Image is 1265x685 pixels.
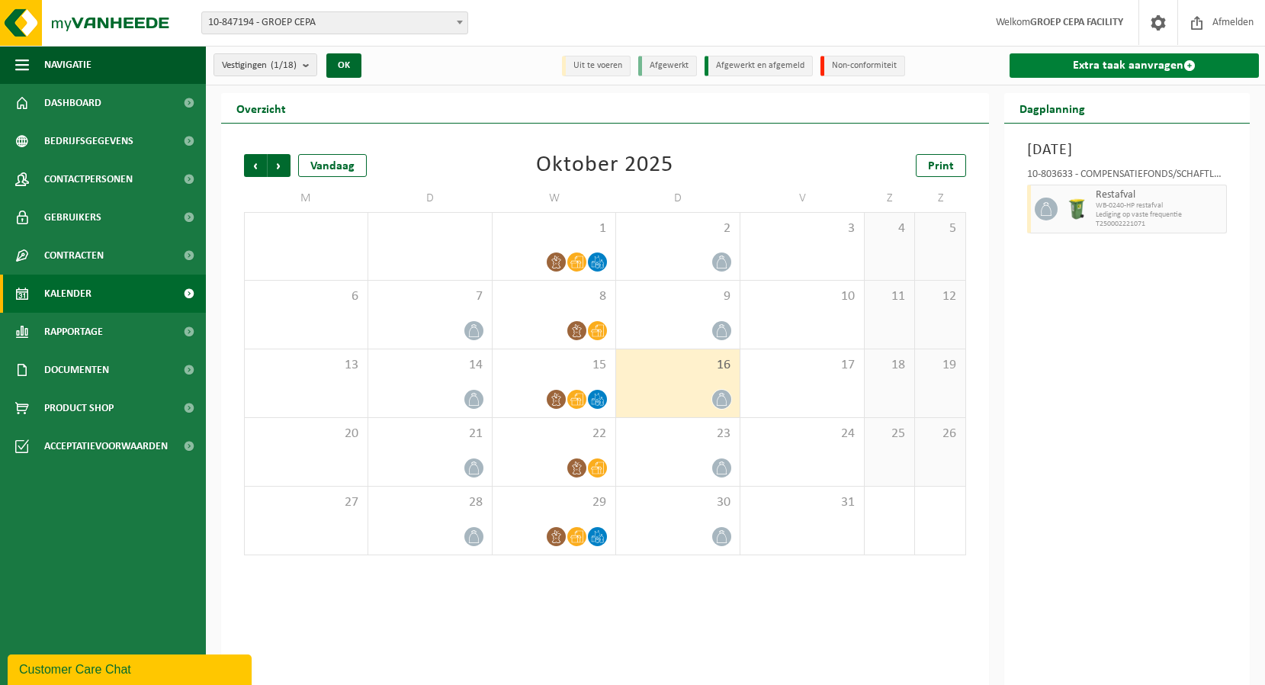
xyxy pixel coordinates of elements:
strong: GROEP CEPA FACILITY [1030,17,1123,28]
span: 6 [252,288,360,305]
span: Vorige [244,154,267,177]
img: WB-0240-HPE-GN-51 [1065,198,1088,220]
span: 10-847194 - GROEP CEPA [201,11,468,34]
span: 24 [748,426,856,442]
span: 2 [624,220,732,237]
span: 7 [376,288,484,305]
h2: Overzicht [221,93,301,123]
div: Oktober 2025 [536,154,673,177]
div: 10-803633 - COMPENSATIEFONDS/SCHAFTLOKAAL - KALLO [1027,169,1227,185]
li: Non-conformiteit [820,56,905,76]
span: 28 [376,494,484,511]
button: OK [326,53,361,78]
div: Vandaag [298,154,367,177]
span: 10-847194 - GROEP CEPA [202,12,467,34]
span: Documenten [44,351,109,389]
li: Uit te voeren [562,56,631,76]
span: Kalender [44,275,92,313]
h3: [DATE] [1027,139,1227,162]
td: Z [915,185,965,212]
span: 22 [500,426,608,442]
span: 4 [872,220,907,237]
td: D [368,185,493,212]
span: 3 [748,220,856,237]
span: 12 [923,288,957,305]
td: Z [865,185,915,212]
li: Afgewerkt [638,56,697,76]
span: Restafval [1096,189,1222,201]
span: 19 [923,357,957,374]
span: 11 [872,288,907,305]
span: Gebruikers [44,198,101,236]
td: D [616,185,740,212]
span: 31 [748,494,856,511]
span: Bedrijfsgegevens [44,122,133,160]
h2: Dagplanning [1004,93,1100,123]
span: Dashboard [44,84,101,122]
span: Contracten [44,236,104,275]
td: W [493,185,617,212]
li: Afgewerkt en afgemeld [705,56,813,76]
span: 25 [872,426,907,442]
span: Navigatie [44,46,92,84]
count: (1/18) [271,60,297,70]
span: Volgende [268,154,291,177]
span: 10 [748,288,856,305]
span: 18 [872,357,907,374]
a: Print [916,154,966,177]
span: 15 [500,357,608,374]
span: Print [928,160,954,172]
span: WB-0240-HP restafval [1096,201,1222,211]
span: Contactpersonen [44,160,133,198]
span: 8 [500,288,608,305]
span: Vestigingen [222,54,297,77]
span: Lediging op vaste frequentie [1096,211,1222,220]
span: 16 [624,357,732,374]
span: T250002221071 [1096,220,1222,229]
span: Rapportage [44,313,103,351]
button: Vestigingen(1/18) [214,53,317,76]
span: 23 [624,426,732,442]
span: 1 [500,220,608,237]
span: 14 [376,357,484,374]
span: 9 [624,288,732,305]
td: M [244,185,368,212]
span: Product Shop [44,389,114,427]
span: 13 [252,357,360,374]
span: 30 [624,494,732,511]
span: 29 [500,494,608,511]
span: 21 [376,426,484,442]
span: 26 [923,426,957,442]
a: Extra taak aanvragen [1010,53,1259,78]
span: Acceptatievoorwaarden [44,427,168,465]
span: 27 [252,494,360,511]
td: V [740,185,865,212]
iframe: chat widget [8,651,255,685]
span: 5 [923,220,957,237]
span: 20 [252,426,360,442]
span: 17 [748,357,856,374]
